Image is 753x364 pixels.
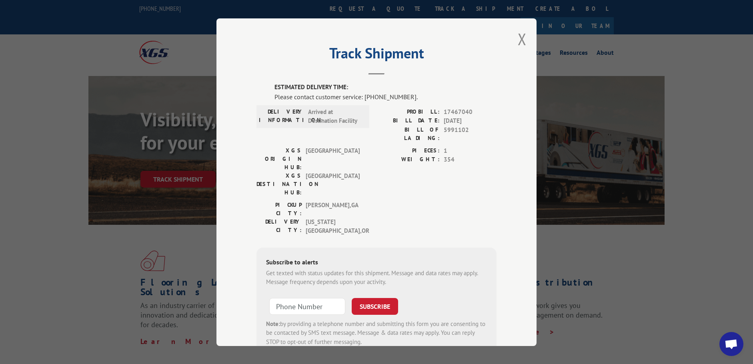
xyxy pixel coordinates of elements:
[256,146,302,171] label: XGS ORIGIN HUB:
[256,48,497,63] h2: Track Shipment
[444,116,497,126] span: [DATE]
[518,28,527,50] button: Close modal
[376,116,440,126] label: BILL DATE:
[376,155,440,164] label: WEIGHT:
[306,146,360,171] span: [GEOGRAPHIC_DATA]
[306,171,360,196] span: [GEOGRAPHIC_DATA]
[719,332,743,356] a: Open chat
[266,320,280,327] strong: Note:
[306,200,360,217] span: [PERSON_NAME] , GA
[444,146,497,155] span: 1
[256,171,302,196] label: XGS DESTINATION HUB:
[274,83,497,92] label: ESTIMATED DELIVERY TIME:
[259,107,304,125] label: DELIVERY INFORMATION:
[376,107,440,116] label: PROBILL:
[266,319,487,346] div: by providing a telephone number and submitting this form you are consenting to be contacted by SM...
[444,125,497,142] span: 5991102
[376,146,440,155] label: PIECES:
[308,107,362,125] span: Arrived at Destination Facility
[266,257,487,268] div: Subscribe to alerts
[274,92,497,101] div: Please contact customer service: [PHONE_NUMBER].
[444,107,497,116] span: 17467040
[444,155,497,164] span: 354
[256,217,302,235] label: DELIVERY CITY:
[269,298,345,314] input: Phone Number
[306,217,360,235] span: [US_STATE][GEOGRAPHIC_DATA] , OR
[256,200,302,217] label: PICKUP CITY:
[352,298,398,314] button: SUBSCRIBE
[266,268,487,286] div: Get texted with status updates for this shipment. Message and data rates may apply. Message frequ...
[376,125,440,142] label: BILL OF LADING:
